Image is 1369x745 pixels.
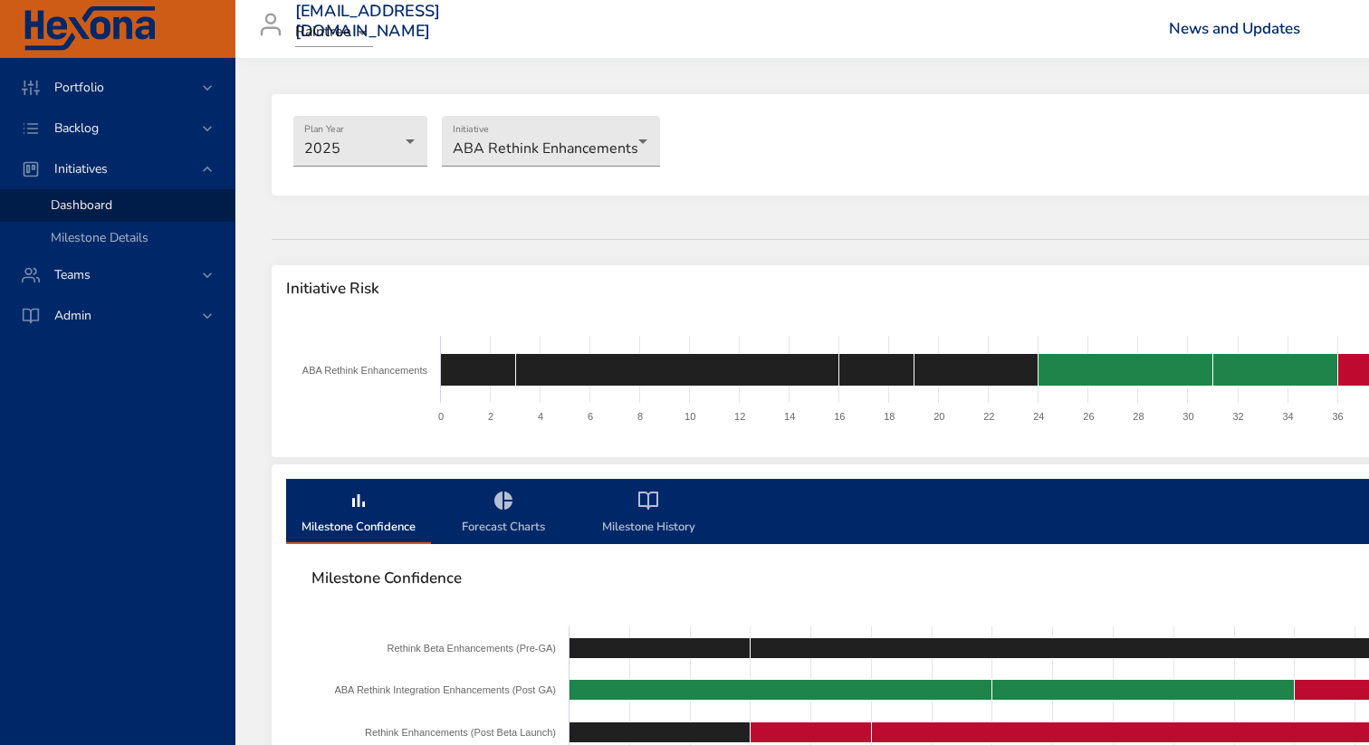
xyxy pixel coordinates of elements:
span: Dashboard [51,196,112,214]
text: 0 [438,411,444,422]
text: 26 [1083,411,1094,422]
text: 20 [933,411,944,422]
text: 10 [684,411,695,422]
a: News and Updates [1169,18,1300,39]
span: Admin [40,307,106,324]
h3: [EMAIL_ADDRESS][DOMAIN_NAME] [295,2,441,41]
span: Backlog [40,119,113,137]
text: Rethink Enhancements (Post Beta Launch) [365,727,556,738]
text: 28 [1133,411,1144,422]
text: ABA Rethink Integration Enhancements (Post GA) [334,684,556,695]
text: 18 [884,411,895,422]
text: ABA Rethink Enhancements [302,365,428,376]
text: 36 [1332,411,1343,422]
text: 2 [488,411,493,422]
div: 2025 [293,116,427,167]
text: 8 [637,411,643,422]
text: 6 [588,411,593,422]
span: Teams [40,266,105,283]
span: Milestone History [587,490,710,538]
text: 4 [538,411,543,422]
text: Rethink Beta Enhancements (Pre-GA) [388,643,556,654]
text: 22 [983,411,994,422]
text: 30 [1182,411,1193,422]
span: Initiatives [40,160,122,177]
text: 32 [1232,411,1243,422]
text: 14 [784,411,795,422]
span: Milestone Details [51,229,148,246]
div: Raintree [295,18,373,47]
span: Portfolio [40,79,119,96]
span: Milestone Confidence [297,490,420,538]
text: 24 [1033,411,1044,422]
text: 34 [1282,411,1293,422]
img: Hexona [22,6,158,52]
span: Forecast Charts [442,490,565,538]
text: 12 [734,411,745,422]
div: ABA Rethink Enhancements [442,116,660,167]
text: 16 [834,411,845,422]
